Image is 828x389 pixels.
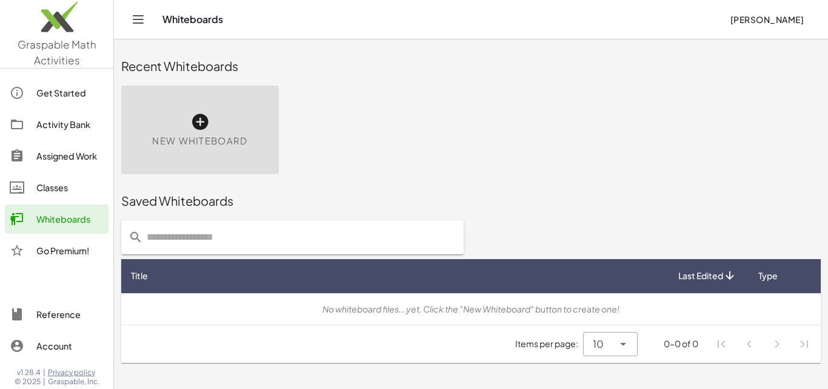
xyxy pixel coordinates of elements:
[43,368,45,377] span: |
[36,243,104,258] div: Go Premium!
[129,230,143,245] i: prepended action
[36,117,104,132] div: Activity Bank
[708,330,818,358] nav: Pagination Navigation
[730,14,804,25] span: [PERSON_NAME]
[36,86,104,100] div: Get Started
[121,58,821,75] div: Recent Whiteboards
[36,212,104,226] div: Whiteboards
[43,377,45,387] span: |
[758,269,778,282] span: Type
[5,331,109,360] a: Account
[5,205,109,234] a: Whiteboards
[48,377,99,387] span: Graspable, Inc.
[17,368,41,377] span: v1.28.4
[36,339,104,353] div: Account
[664,337,698,350] div: 0-0 of 0
[15,377,41,387] span: © 2025
[720,8,813,30] button: [PERSON_NAME]
[36,180,104,195] div: Classes
[36,149,104,163] div: Assigned Work
[48,368,99,377] a: Privacy policy
[36,307,104,322] div: Reference
[129,10,148,29] button: Toggle navigation
[18,38,96,67] span: Graspable Math Activities
[131,269,148,282] span: Title
[593,337,604,351] span: 10
[5,173,109,202] a: Classes
[152,134,247,148] span: New Whiteboard
[5,78,109,107] a: Get Started
[121,192,821,209] div: Saved Whiteboards
[5,141,109,171] a: Assigned Work
[5,110,109,139] a: Activity Bank
[131,303,811,316] div: No whiteboard files...yet. Click the "New Whiteboard" button to create one!
[678,269,723,282] span: Last Edited
[5,300,109,329] a: Reference
[515,337,583,350] span: Items per page:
